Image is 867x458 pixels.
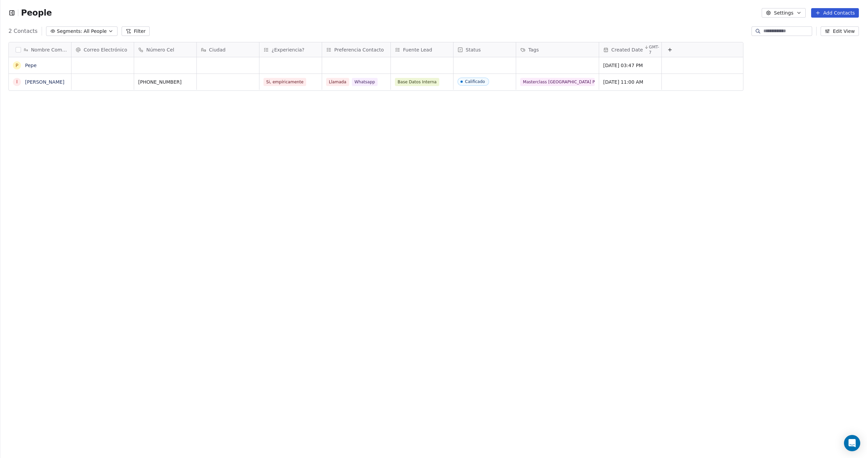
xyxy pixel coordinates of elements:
span: Número Cel [146,46,174,53]
img: logo_orange.svg [11,11,16,16]
span: [DATE] 03:47 PM [603,62,657,69]
div: Correo Electrónico [71,42,134,57]
span: Segments: [57,28,82,35]
span: Preferencia Contacto [334,46,384,53]
button: Edit View [821,26,859,36]
button: Add Contacts [811,8,859,18]
span: [DATE] 11:00 AM [603,79,657,85]
span: Status [466,46,481,53]
div: Fuente Lead [391,42,453,57]
span: Llamada [326,78,349,86]
button: Filter [122,26,150,36]
span: Tags [528,46,539,53]
div: grid [9,57,71,429]
img: tab_keywords_by_traffic_grey.svg [67,39,73,45]
span: Si, empíricamente [263,78,306,86]
span: Masterclass [GEOGRAPHIC_DATA] Pierres 2025 [520,78,595,86]
div: P [16,62,18,69]
a: Pepe [25,63,37,68]
div: Preferencia Contacto [322,42,390,57]
div: I [16,78,18,85]
div: Created DateGMT-7 [599,42,661,57]
div: Tags [516,42,599,57]
div: Domain Overview [26,40,61,44]
span: People [21,8,52,18]
div: Nombre Completo [9,42,71,57]
img: tab_domain_overview_orange.svg [18,39,24,45]
div: ¿Experiencia? [259,42,322,57]
div: grid [71,57,744,429]
span: GMT-7 [649,44,660,55]
span: Fuente Lead [403,46,432,53]
img: website_grey.svg [11,18,16,23]
span: 2 Contacts [8,27,38,35]
div: Ciudad [197,42,259,57]
div: v 4.0.25 [19,11,33,16]
span: Created Date [611,46,643,53]
span: [PHONE_NUMBER] [138,79,192,85]
span: All People [84,28,107,35]
span: Nombre Completo [31,46,67,53]
div: Status [453,42,516,57]
span: Whatsapp [352,78,378,86]
span: Base Datos Interna [395,78,439,86]
div: Domain: [DOMAIN_NAME] [18,18,75,23]
button: Settings [762,8,805,18]
span: Correo Electrónico [84,46,127,53]
span: Ciudad [209,46,226,53]
div: Open Intercom Messenger [844,435,860,451]
span: ¿Experiencia? [272,46,304,53]
a: [PERSON_NAME] [25,79,64,85]
div: Keywords by Traffic [75,40,114,44]
div: Calificado [465,79,485,84]
div: Número Cel [134,42,196,57]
